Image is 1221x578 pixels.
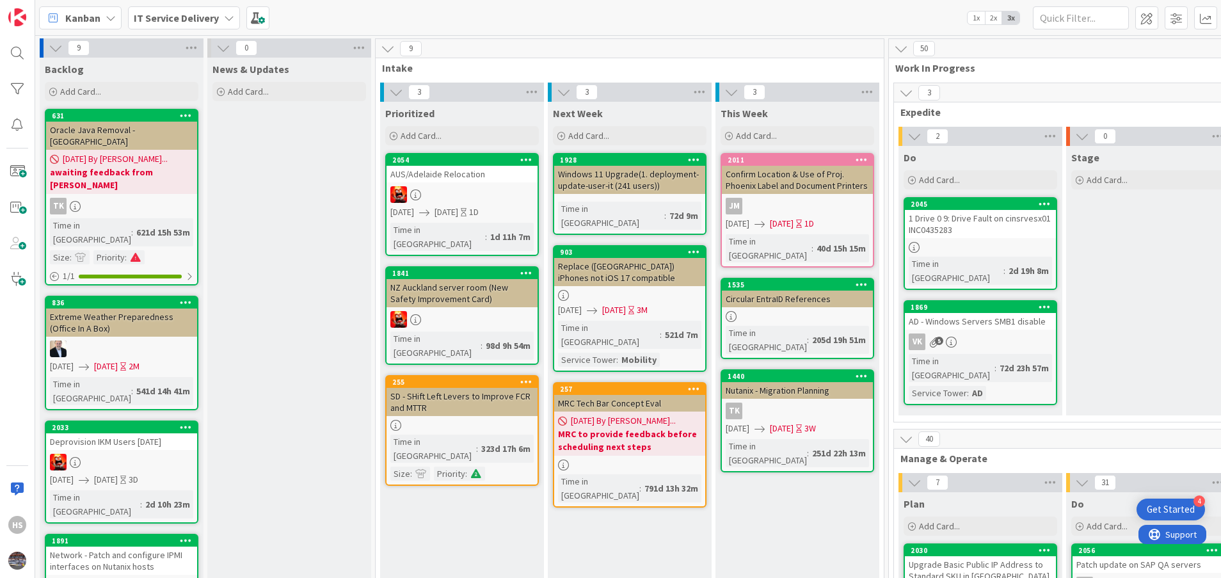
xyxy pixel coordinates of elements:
[639,481,641,495] span: :
[560,156,705,165] div: 1928
[387,376,538,416] div: 255SD - SHift Left Levers to Improve FCR and MTTR
[1003,264,1005,278] span: :
[726,217,749,230] span: [DATE]
[1033,6,1129,29] input: Quick Filter...
[52,423,197,432] div: 2033
[554,395,705,412] div: MRC Tech Bar Concept Eval
[46,297,197,337] div: 836Extreme Weather Preparedness (Office In A Box)
[722,291,873,307] div: Circular EntraID References
[558,353,616,367] div: Service Tower
[133,384,193,398] div: 541d 14h 41m
[45,109,198,285] a: 631Oracle Java Removal - [GEOGRAPHIC_DATA][DATE] By [PERSON_NAME]...awaiting feedback from [PERSO...
[721,153,874,268] a: 2011Confirm Location & Use of Proj. Phoenix Label and Document PrintersJM[DATE][DATE]1DTime in [G...
[904,497,925,510] span: Plan
[63,269,75,283] span: 1 / 1
[46,110,197,122] div: 631
[487,230,534,244] div: 1d 11h 7m
[8,8,26,26] img: Visit kanbanzone.com
[905,210,1056,238] div: 1 Drive 0 9: Drive Fault on cinsrvesx01 INC0435283
[909,354,994,382] div: Time in [GEOGRAPHIC_DATA]
[722,403,873,419] div: TK
[554,383,705,412] div: 257MRC Tech Bar Concept Eval
[935,337,943,345] span: 5
[1193,495,1205,507] div: 4
[400,41,422,56] span: 9
[60,86,101,97] span: Add Card...
[63,152,168,166] span: [DATE] By [PERSON_NAME]...
[722,382,873,399] div: Nutanix - Migration Planning
[46,535,197,575] div: 1891Network - Patch and configure IPMI interfaces on Nutanix hosts
[469,205,479,219] div: 1D
[722,371,873,382] div: 1440
[726,326,807,354] div: Time in [GEOGRAPHIC_DATA]
[722,154,873,194] div: 2011Confirm Location & Use of Proj. Phoenix Label and Document Printers
[904,197,1057,290] a: 20451 Drive 0 9: Drive Fault on cinsrvesx01 INC0435283Time in [GEOGRAPHIC_DATA]:2d 19h 8m
[478,442,534,456] div: 323d 17h 6m
[726,198,742,214] div: JM
[385,266,539,365] a: 1841NZ Auckland server room (New Safety Improvement Card)VNTime in [GEOGRAPHIC_DATA]:98d 9h 54m
[558,303,582,317] span: [DATE]
[46,454,197,470] div: VN
[387,154,538,182] div: 2054AUS/Adelaide Relocation
[553,107,603,120] span: Next Week
[722,371,873,399] div: 1440Nutanix - Migration Planning
[554,166,705,194] div: Windows 11 Upgrade(1. deployment-update-user-it (241 users))
[387,166,538,182] div: AUS/Adelaide Relocation
[387,388,538,416] div: SD - SHift Left Levers to Improve FCR and MTTR
[46,433,197,450] div: Deprovision IKM Users [DATE]
[390,332,481,360] div: Time in [GEOGRAPHIC_DATA]
[909,257,1003,285] div: Time in [GEOGRAPHIC_DATA]
[726,234,811,262] div: Time in [GEOGRAPHIC_DATA]
[744,84,765,100] span: 3
[93,250,125,264] div: Priority
[387,186,538,203] div: VN
[483,339,534,353] div: 98d 9h 54m
[811,241,813,255] span: :
[385,375,539,486] a: 255SD - SHift Left Levers to Improve FCR and MTTRTime in [GEOGRAPHIC_DATA]:323d 17h 6mSize:Priority:
[809,333,869,347] div: 205d 19h 51m
[602,303,626,317] span: [DATE]
[46,422,197,433] div: 2033
[465,467,467,481] span: :
[228,86,269,97] span: Add Card...
[1071,497,1084,510] span: Do
[911,303,1056,312] div: 1869
[996,361,1052,375] div: 72d 23h 57m
[46,110,197,150] div: 631Oracle Java Removal - [GEOGRAPHIC_DATA]
[728,280,873,289] div: 1535
[722,279,873,307] div: 1535Circular EntraID References
[212,63,289,76] span: News & Updates
[560,385,705,394] div: 257
[476,442,478,456] span: :
[807,333,809,347] span: :
[125,250,127,264] span: :
[401,130,442,141] span: Add Card...
[721,107,768,120] span: This Week
[46,122,197,150] div: Oracle Java Removal - [GEOGRAPHIC_DATA]
[969,386,986,400] div: AD
[50,166,193,191] b: awaiting feedback from [PERSON_NAME]
[560,248,705,257] div: 903
[616,353,618,367] span: :
[45,63,84,76] span: Backlog
[722,154,873,166] div: 2011
[905,313,1056,330] div: AD - Windows Servers SMB1 disable
[726,422,749,435] span: [DATE]
[52,536,197,545] div: 1891
[568,130,609,141] span: Add Card...
[46,341,197,357] div: HO
[46,198,197,214] div: TK
[770,217,794,230] span: [DATE]
[904,151,916,164] span: Do
[1094,475,1116,490] span: 31
[728,372,873,381] div: 1440
[553,382,706,508] a: 257MRC Tech Bar Concept Eval[DATE] By [PERSON_NAME]...MRC to provide feedback before scheduling n...
[554,154,705,166] div: 1928
[50,490,140,518] div: Time in [GEOGRAPHIC_DATA]
[905,301,1056,330] div: 1869AD - Windows Servers SMB1 disable
[913,41,935,56] span: 50
[1094,129,1116,144] span: 0
[387,154,538,166] div: 2054
[1137,499,1205,520] div: Open Get Started checklist, remaining modules: 4
[809,446,869,460] div: 251d 22h 13m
